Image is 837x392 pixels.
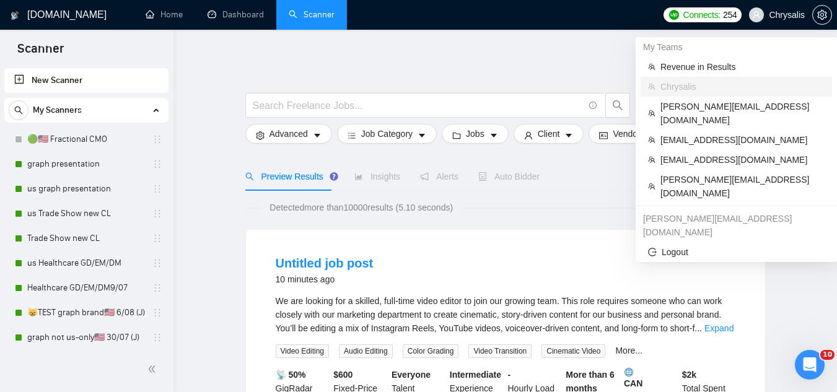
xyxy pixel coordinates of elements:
[261,201,462,214] span: Detected more than 10000 results (5.10 seconds)
[27,276,145,300] a: Healthcare GD/EM/DM9/07
[245,172,254,181] span: search
[660,173,825,200] span: [PERSON_NAME][EMAIL_ADDRESS][DOMAIN_NAME]
[27,300,145,325] a: 😸TEST graph brand🇺🇸 6/08 (J)
[146,9,183,20] a: homeHome
[508,370,511,380] b: -
[152,134,162,144] span: holder
[392,370,431,380] b: Everyone
[27,201,145,226] a: us Trade Show new CL
[328,171,340,182] div: Tooltip anchor
[276,256,374,270] a: Untitled job post
[812,10,832,20] a: setting
[468,344,532,358] span: Video Transition
[270,127,308,141] span: Advanced
[489,131,498,140] span: caret-down
[478,172,487,181] span: robot
[256,131,265,140] span: setting
[339,344,393,358] span: Audio Editing
[152,333,162,342] span: holder
[11,6,19,25] img: logo
[813,10,831,20] span: setting
[19,297,29,307] button: Upload attachment
[276,296,722,333] span: We are looking for a skilled, full-time video editor to join our growing team. This role requires...
[208,9,264,20] a: dashboardDashboard
[613,127,640,141] span: Vendor
[152,283,162,293] span: holder
[147,363,160,375] span: double-left
[648,136,655,144] span: team
[599,131,608,140] span: idcard
[27,251,145,276] a: us Healthcare GD/EM/DM
[27,127,145,152] a: 🟢🇺🇸 Fractional CMO
[60,6,89,15] h1: Nazar
[20,42,193,66] div: Instructions can be found here:
[820,350,835,360] span: 10
[524,131,533,140] span: user
[9,100,28,120] button: search
[333,370,353,380] b: $ 600
[152,184,162,194] span: holder
[35,7,55,27] img: Profile image for Nazar
[313,131,322,140] span: caret-down
[276,370,306,380] b: 📡 50%
[10,254,203,329] div: Your BM has been successfully added - our apologies once again for the misunderstanding. Nothing ...
[420,172,458,181] span: Alerts
[20,261,193,322] div: Your BM has been successfully added - our apologies once again for the misunderstanding. Nothing ...
[418,131,426,140] span: caret-down
[514,124,584,144] button: userClientcaret-down
[152,258,162,268] span: holder
[217,5,240,27] div: Close
[648,248,657,256] span: logout
[704,323,734,333] a: Expand
[276,294,735,335] div: We are looking for a skilled, full-time video editor to join our growing team. This role requires...
[354,172,400,181] span: Insights
[60,212,228,237] div: It says that email address is not valid.. ​
[253,98,584,113] input: Search Freelance Jobs...
[27,176,145,201] a: us graph presentation
[606,100,629,111] span: search
[354,172,363,181] span: area-chart
[541,344,605,358] span: Cinematic Video
[152,308,162,318] span: holder
[660,100,825,127] span: [PERSON_NAME][EMAIL_ADDRESS][DOMAIN_NAME]
[636,209,837,242] div: julia@spacesales.agency
[4,68,169,93] li: New Scanner
[589,124,664,144] button: idcardVendorcaret-down
[752,11,761,19] span: user
[152,209,162,219] span: holder
[276,344,330,358] span: Video Editing
[79,297,89,307] button: Start recording
[660,153,825,167] span: [EMAIL_ADDRESS][DOMAIN_NAME]
[660,133,825,147] span: [EMAIL_ADDRESS][DOMAIN_NAME]
[361,127,413,141] span: Job Category
[20,78,193,151] div: Please inform me when you send an invitation so that I can verify that it has been automatically ...
[723,8,737,22] span: 254
[10,254,238,352] div: Nazar says…
[478,172,540,181] span: Auto Bidder
[194,5,217,28] button: Home
[452,131,461,140] span: folder
[33,98,82,123] span: My Scanners
[605,93,630,118] button: search
[7,40,74,66] span: Scanner
[648,110,655,117] span: team
[683,8,721,22] span: Connects:
[648,83,655,90] span: team
[245,124,332,144] button: settingAdvancedcaret-down
[10,205,238,254] div: julia@spacesales.agency says…
[795,350,825,380] iframe: Intercom live chat
[624,368,677,388] b: CAN
[20,43,180,65] a: [URL][DOMAIN_NAME]
[420,172,429,181] span: notification
[648,183,655,190] span: team
[213,292,232,312] button: Send a message…
[648,245,825,259] span: Logout
[589,102,597,110] span: info-circle
[348,131,356,140] span: bars
[276,272,374,287] div: 10 minutes ago
[50,205,238,244] div: It says that email address is not valid..​
[660,80,825,94] span: Chrysalis
[660,60,825,74] span: Revenue in Results
[11,271,237,292] textarea: Message…
[289,9,335,20] a: searchScanner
